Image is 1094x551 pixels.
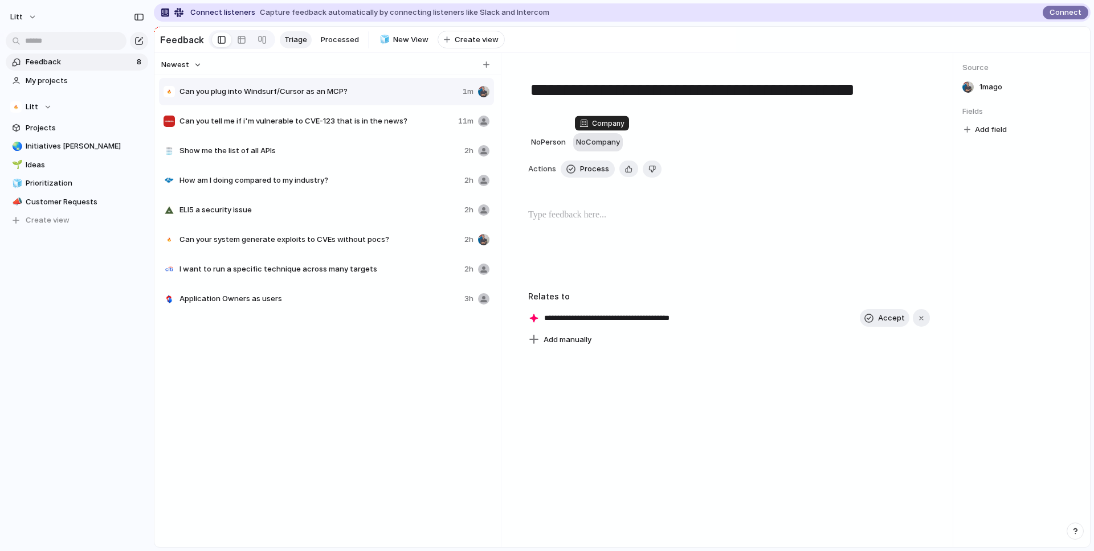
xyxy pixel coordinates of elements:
[6,72,148,89] a: My projects
[592,118,624,129] span: Company
[458,116,473,127] span: 11m
[6,194,148,211] a: 📣Customer Requests
[321,34,359,46] span: Processed
[10,159,22,171] button: 🌱
[284,34,307,46] span: Triage
[137,56,144,68] span: 8
[561,161,615,178] button: Process
[528,163,556,175] span: Actions
[979,81,1002,93] span: 1m ago
[379,33,387,46] div: 🧊
[528,133,569,151] button: NoPerson
[280,31,312,48] a: Triage
[1050,7,1081,18] span: Connect
[12,140,20,153] div: 🌏
[160,57,203,72] button: Newest
[10,178,22,189] button: 🧊
[464,264,473,275] span: 2h
[393,34,428,46] span: New View
[260,7,549,18] span: Capture feedback automatically by connecting listeners like Slack and Intercom
[12,195,20,208] div: 📣
[316,31,364,48] a: Processed
[26,56,133,68] span: Feedback
[179,145,460,157] span: Show me the list of all APIs
[6,212,148,229] button: Create view
[528,290,930,302] h3: Relates to
[643,161,662,178] button: Delete
[576,137,620,146] span: No Company
[6,138,148,155] a: 🌏Initiatives [PERSON_NAME]
[179,264,460,275] span: I want to run a specific technique across many targets
[10,141,22,152] button: 🌏
[455,34,499,46] span: Create view
[26,141,144,152] span: Initiatives [PERSON_NAME]
[26,75,144,87] span: My projects
[464,204,473,216] span: 2h
[6,157,148,174] a: 🌱Ideas
[12,177,20,190] div: 🧊
[464,175,473,186] span: 2h
[26,101,38,113] span: Litt
[975,124,1007,135] span: Add field
[6,120,148,137] a: Projects
[373,31,433,48] a: 🧊New View
[1043,6,1088,19] button: Connect
[190,7,255,18] span: Connect listeners
[26,122,144,134] span: Projects
[179,116,454,127] span: Can you tell me if i'm vulnerable to CVE-123 that is in the news?
[531,137,566,146] span: No Person
[179,86,458,97] span: Can you plug into Windsurf/Cursor as an MCP?
[6,98,148,116] button: Litt
[10,11,23,23] span: Litt
[524,332,596,348] button: Add manually
[5,8,43,26] button: Litt
[463,86,473,97] span: 1m
[544,334,591,346] span: Add manually
[6,175,148,192] a: 🧊Prioritization
[26,196,144,208] span: Customer Requests
[26,159,144,171] span: Ideas
[962,62,1081,73] span: Source
[962,122,1009,137] button: Add field
[464,145,473,157] span: 2h
[161,59,189,71] span: Newest
[26,215,70,226] span: Create view
[860,309,909,327] button: Accept
[464,234,473,245] span: 2h
[878,312,905,324] span: Accept
[160,33,204,47] h2: Feedback
[26,178,144,189] span: Prioritization
[179,293,460,305] span: Application Owners as users
[962,106,1081,117] span: Fields
[6,54,148,71] a: Feedback8
[580,163,609,175] span: Process
[179,204,460,216] span: ELI5 a security issue
[12,158,20,171] div: 🌱
[573,133,623,151] button: NoCompany
[378,34,389,46] button: 🧊
[464,293,473,305] span: 3h
[179,234,460,245] span: Can your system generate exploits to CVEs without pocs?
[10,196,22,208] button: 📣
[438,31,505,49] button: Create view
[179,175,460,186] span: How am I doing compared to my industry?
